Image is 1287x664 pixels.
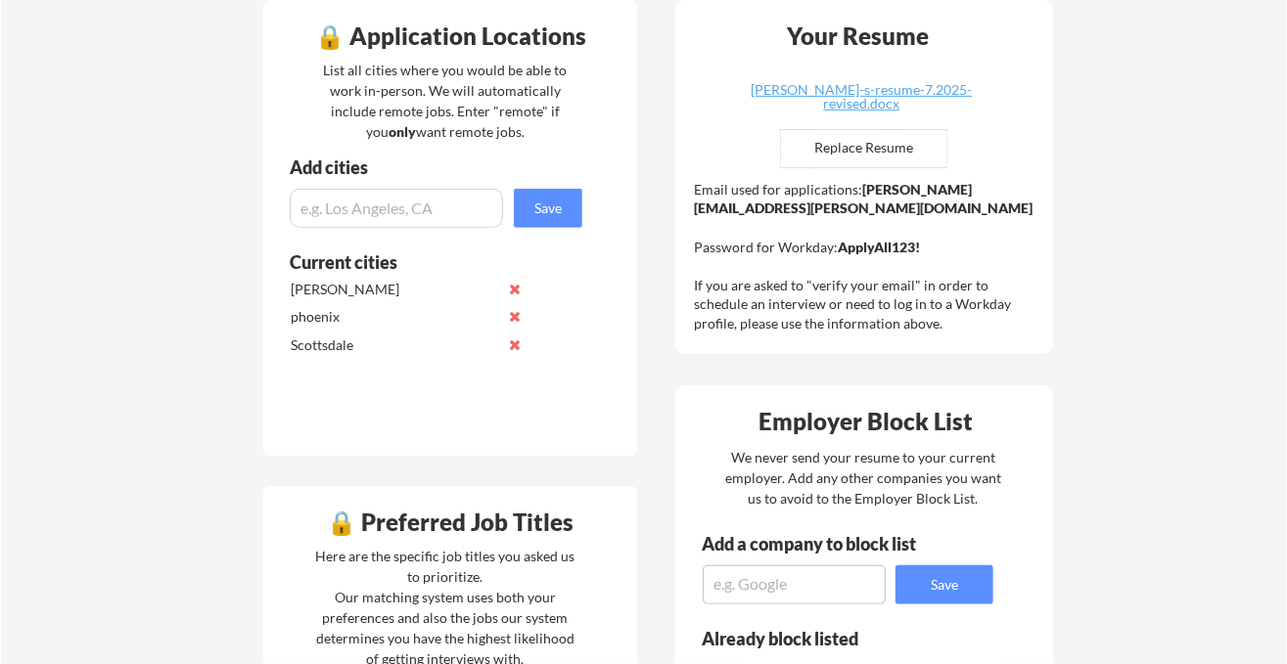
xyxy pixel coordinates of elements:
[896,565,993,604] button: Save
[694,181,1033,217] strong: [PERSON_NAME][EMAIL_ADDRESS][PERSON_NAME][DOMAIN_NAME]
[268,24,632,48] div: 🔒 Application Locations
[290,189,503,228] input: e.g. Los Angeles, CA
[745,83,978,111] div: [PERSON_NAME]-s-resume-7.2025-revised.docx
[694,180,1039,333] div: Email used for applications: Password for Workday: If you are asked to "verify your email" in ord...
[683,410,1047,433] div: Employer Block List
[760,24,954,48] div: Your Resume
[702,630,967,647] div: Already block listed
[745,83,978,113] a: [PERSON_NAME]-s-resume-7.2025-revised.docx
[290,253,561,271] div: Current cities
[723,447,1002,509] div: We never send your resume to your current employer. Add any other companies you want us to avoid ...
[290,158,587,176] div: Add cities
[268,510,632,534] div: 🔒 Preferred Job Titles
[291,307,497,327] div: phoenix
[389,123,416,140] strong: only
[291,335,497,355] div: Scottsdale
[702,535,946,553] div: Add a company to block list
[514,189,582,228] button: Save
[838,239,920,255] strong: ApplyAll123!
[291,280,497,299] div: [PERSON_NAME]
[310,60,579,142] div: List all cities where you would be able to work in-person. We will automatically include remote j...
